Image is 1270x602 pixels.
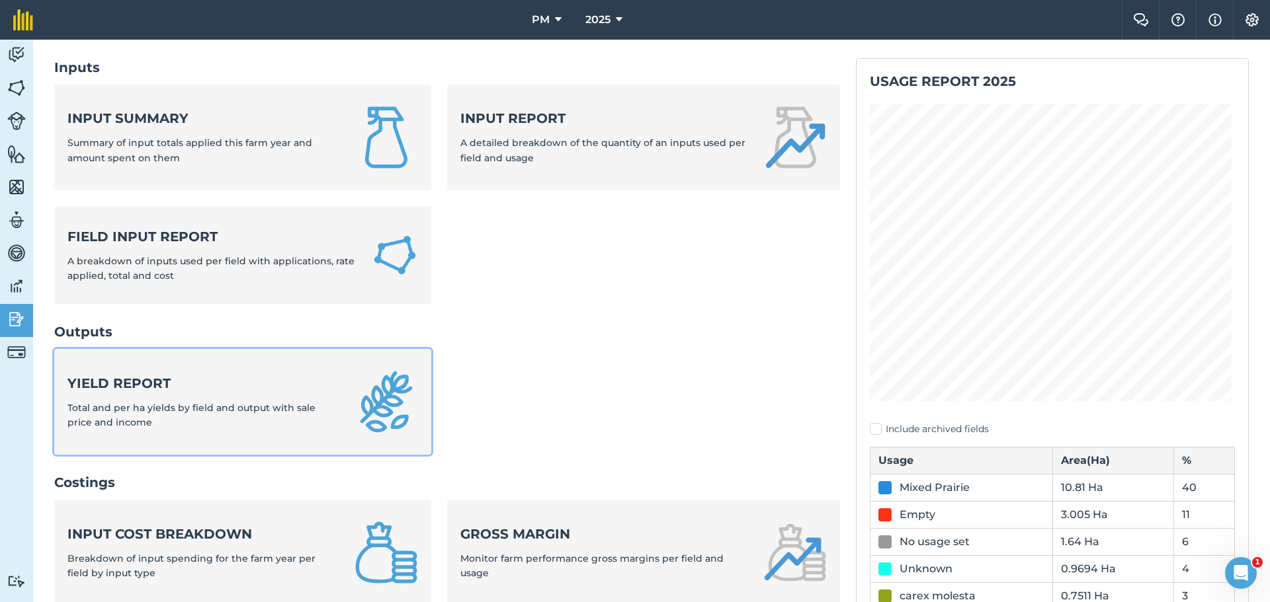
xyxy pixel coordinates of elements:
[67,255,355,282] span: A breakdown of inputs used per field with applications, rate applied, total and cost
[763,521,827,584] img: Gross margin
[1052,501,1174,528] td: 3.005 Ha
[1174,501,1235,528] td: 11
[54,473,840,492] h2: Costings
[7,575,26,587] img: svg+xml;base64,PD94bWwgdmVyc2lvbj0iMS4wIiBlbmNvZGluZz0idXRmLTgiPz4KPCEtLSBHZW5lcmF0b3I6IEFkb2JlIE...
[1052,555,1174,582] td: 0.9694 Ha
[763,106,827,169] img: Input report
[67,552,316,579] span: Breakdown of input spending for the farm year per field by input type
[1225,557,1257,589] iframe: Intercom live chat
[54,58,840,77] h2: Inputs
[54,322,840,341] h2: Outputs
[355,370,418,433] img: Yield report
[870,72,1235,91] h2: Usage report 2025
[460,525,747,543] strong: Gross margin
[67,374,339,393] strong: Yield report
[870,447,1053,474] th: Usage
[372,231,418,280] img: Field Input Report
[7,45,26,65] img: svg+xml;base64,PD94bWwgdmVyc2lvbj0iMS4wIiBlbmNvZGluZz0idXRmLTgiPz4KPCEtLSBHZW5lcmF0b3I6IEFkb2JlIE...
[67,227,356,246] strong: Field Input Report
[1052,447,1174,474] th: Area ( Ha )
[460,137,745,163] span: A detailed breakdown of the quantity of an inputs used per field and usage
[7,144,26,164] img: svg+xml;base64,PHN2ZyB4bWxucz0iaHR0cDovL3d3dy53My5vcmcvMjAwMC9zdmciIHdpZHRoPSI1NiIgaGVpZ2h0PSI2MC...
[1174,555,1235,582] td: 4
[7,243,26,263] img: svg+xml;base64,PD94bWwgdmVyc2lvbj0iMS4wIiBlbmNvZGluZz0idXRmLTgiPz4KPCEtLSBHZW5lcmF0b3I6IEFkb2JlIE...
[7,309,26,329] img: svg+xml;base64,PD94bWwgdmVyc2lvbj0iMS4wIiBlbmNvZGluZz0idXRmLTgiPz4KPCEtLSBHZW5lcmF0b3I6IEFkb2JlIE...
[1174,528,1235,555] td: 6
[1244,13,1260,26] img: A cog icon
[447,85,840,190] a: Input reportA detailed breakdown of the quantity of an inputs used per field and usage
[460,552,724,579] span: Monitor farm performance gross margins per field and usage
[54,349,431,455] a: Yield reportTotal and per ha yields by field and output with sale price and income
[900,561,952,577] div: Unknown
[1252,557,1263,568] span: 1
[900,480,970,496] div: Mixed Prairie
[67,402,316,428] span: Total and per ha yields by field and output with sale price and income
[1133,13,1149,26] img: Two speech bubbles overlapping with the left bubble in the forefront
[13,9,33,30] img: fieldmargin Logo
[355,106,418,169] img: Input summary
[532,12,550,28] span: PM
[1170,13,1186,26] img: A question mark icon
[67,109,339,128] strong: Input summary
[1174,474,1235,501] td: 40
[870,422,1235,436] label: Include archived fields
[900,507,935,523] div: Empty
[7,78,26,98] img: svg+xml;base64,PHN2ZyB4bWxucz0iaHR0cDovL3d3dy53My5vcmcvMjAwMC9zdmciIHdpZHRoPSI1NiIgaGVpZ2h0PSI2MC...
[54,206,431,305] a: Field Input ReportA breakdown of inputs used per field with applications, rate applied, total and...
[7,210,26,230] img: svg+xml;base64,PD94bWwgdmVyc2lvbj0iMS4wIiBlbmNvZGluZz0idXRmLTgiPz4KPCEtLSBHZW5lcmF0b3I6IEFkb2JlIE...
[1174,447,1235,474] th: %
[355,521,418,584] img: Input cost breakdown
[7,112,26,130] img: svg+xml;base64,PD94bWwgdmVyc2lvbj0iMS4wIiBlbmNvZGluZz0idXRmLTgiPz4KPCEtLSBHZW5lcmF0b3I6IEFkb2JlIE...
[7,343,26,361] img: svg+xml;base64,PD94bWwgdmVyc2lvbj0iMS4wIiBlbmNvZGluZz0idXRmLTgiPz4KPCEtLSBHZW5lcmF0b3I6IEFkb2JlIE...
[585,12,611,28] span: 2025
[54,85,431,190] a: Input summarySummary of input totals applied this farm year and amount spent on them
[7,276,26,296] img: svg+xml;base64,PD94bWwgdmVyc2lvbj0iMS4wIiBlbmNvZGluZz0idXRmLTgiPz4KPCEtLSBHZW5lcmF0b3I6IEFkb2JlIE...
[900,534,970,550] div: No usage set
[67,525,339,543] strong: Input cost breakdown
[460,109,747,128] strong: Input report
[1052,474,1174,501] td: 10.81 Ha
[1208,12,1222,28] img: svg+xml;base64,PHN2ZyB4bWxucz0iaHR0cDovL3d3dy53My5vcmcvMjAwMC9zdmciIHdpZHRoPSIxNyIgaGVpZ2h0PSIxNy...
[1052,528,1174,555] td: 1.64 Ha
[67,137,312,163] span: Summary of input totals applied this farm year and amount spent on them
[7,177,26,197] img: svg+xml;base64,PHN2ZyB4bWxucz0iaHR0cDovL3d3dy53My5vcmcvMjAwMC9zdmciIHdpZHRoPSI1NiIgaGVpZ2h0PSI2MC...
